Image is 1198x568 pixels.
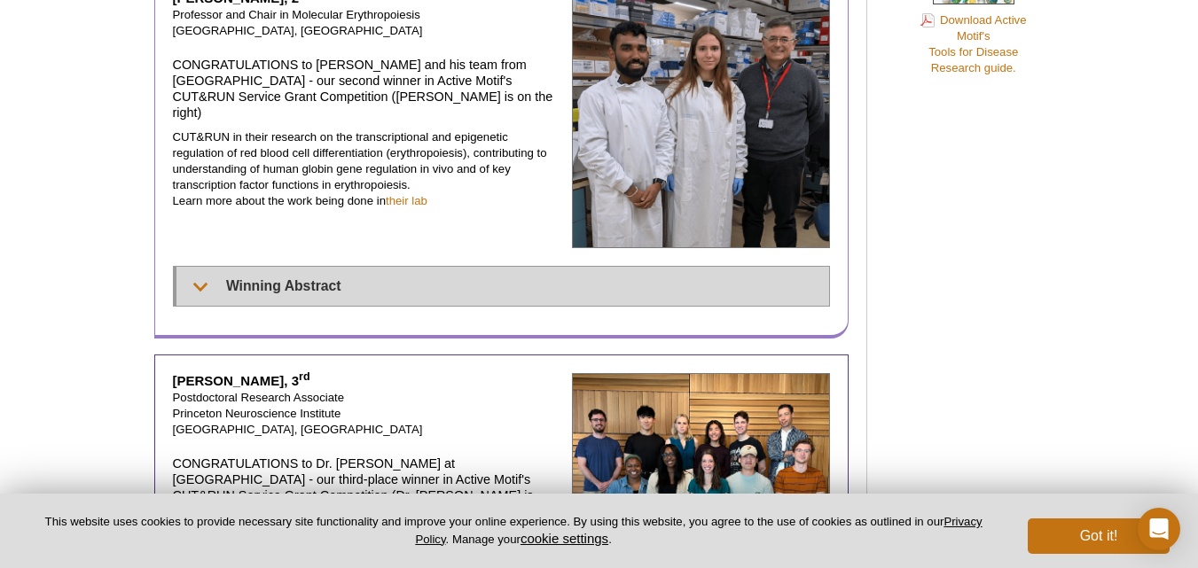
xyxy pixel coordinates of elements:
[173,8,420,21] span: Professor and Chair in Molecular Erythropoiesis
[1138,508,1180,550] div: Open Intercom Messenger
[173,129,560,209] p: CUT&RUN in their research on the transcriptional and epigenetic regulation of red blood cell diff...
[299,370,310,383] sup: rd
[415,515,982,545] a: Privacy Policy
[173,423,423,436] span: [GEOGRAPHIC_DATA], [GEOGRAPHIC_DATA]
[28,514,998,548] p: This website uses cookies to provide necessary site functionality and improve your online experie...
[386,194,427,207] a: their lab
[521,531,608,546] button: cookie settings
[173,407,341,420] span: Princeton Neuroscience Institute
[920,12,1027,76] a: Download Active Motif'sTools for DiseaseResearch guide.
[176,267,830,306] summary: Winning Abstract
[1028,518,1170,554] button: Got it!
[173,57,560,121] h4: CONGRATULATIONS to [PERSON_NAME] and his team from [GEOGRAPHIC_DATA] - our second winner in Activ...
[173,24,423,37] span: [GEOGRAPHIC_DATA], [GEOGRAPHIC_DATA]
[173,391,345,404] span: Postdoctoral Research Associate
[173,373,310,388] strong: [PERSON_NAME], 3
[173,455,560,519] h4: CONGRATULATIONS to Dr. [PERSON_NAME] at [GEOGRAPHIC_DATA] - our third-place winner in Active Moti...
